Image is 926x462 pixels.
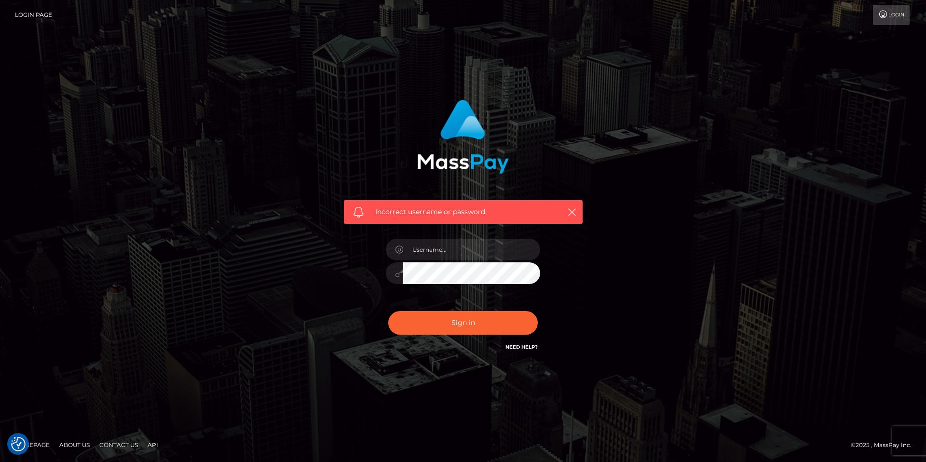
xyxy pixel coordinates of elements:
[403,239,540,260] input: Username...
[417,100,509,174] img: MassPay Login
[11,437,26,451] img: Revisit consent button
[388,311,538,335] button: Sign in
[95,437,142,452] a: Contact Us
[873,5,910,25] a: Login
[11,437,26,451] button: Consent Preferences
[144,437,162,452] a: API
[55,437,94,452] a: About Us
[505,344,538,350] a: Need Help?
[375,207,551,217] span: Incorrect username or password.
[851,440,919,450] div: © 2025 , MassPay Inc.
[15,5,52,25] a: Login Page
[11,437,54,452] a: Homepage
